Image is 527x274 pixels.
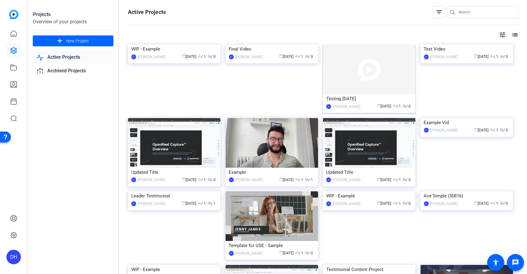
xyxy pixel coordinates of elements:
[280,251,294,255] span: [DATE]
[500,201,504,205] span: radio
[207,201,216,206] span: / 1
[131,265,217,274] div: WIP - Example
[402,178,411,182] span: / 0
[333,201,360,207] div: [PERSON_NAME]
[198,54,206,59] span: / 1
[393,177,396,181] span: group
[490,201,498,206] span: / 1
[326,168,412,177] div: Updated Title
[138,201,165,207] div: [PERSON_NAME]
[402,177,406,181] span: radio
[295,54,299,58] span: group
[207,54,211,58] span: radio
[198,177,201,181] span: group
[131,201,136,206] div: DH
[138,177,165,183] div: [PERSON_NAME]
[499,31,506,38] mat-icon: tune
[490,54,498,59] span: / 1
[305,251,309,254] span: radio
[512,259,519,266] mat-icon: message
[207,177,211,181] span: radio
[424,118,510,127] div: Example Vid
[33,35,113,46] button: New Project
[305,251,313,255] span: / 0
[393,178,401,182] span: / 1
[424,45,510,54] div: Test Video
[511,31,518,38] mat-icon: list
[280,178,294,182] span: [DATE]
[198,201,206,206] span: / 1
[475,54,489,59] span: [DATE]
[326,104,331,109] div: DH
[229,177,234,182] div: DH
[490,128,494,131] span: group
[326,265,412,274] div: Testimonial Content Project
[131,177,136,182] div: DH
[475,128,489,132] span: [DATE]
[229,241,315,250] div: Template for USE - Sample
[377,177,381,181] span: calendar_today
[305,54,313,59] span: / 0
[182,201,196,206] span: [DATE]
[492,259,499,266] mat-icon: accessibility
[500,54,508,59] span: / 0
[500,128,508,132] span: / 0
[490,128,498,132] span: / 1
[402,201,406,205] span: radio
[229,54,234,59] div: DH
[138,54,165,60] div: [PERSON_NAME]
[458,8,513,16] input: Search
[229,45,315,54] div: Final Video
[333,104,360,110] div: [PERSON_NAME]
[235,250,263,256] div: [PERSON_NAME]
[280,177,283,181] span: calendar_today
[33,65,113,77] a: Archived Projects
[131,45,217,54] div: WIP - Example
[131,54,136,59] div: DH
[377,104,391,108] span: [DATE]
[500,54,504,58] span: radio
[207,178,216,182] span: / 0
[56,37,64,45] mat-icon: add
[128,8,166,16] h1: Active Projects
[326,177,331,182] div: DH
[326,191,412,200] div: WIP - Example
[280,251,283,254] span: calendar_today
[66,38,89,44] span: New Project
[229,168,315,177] div: Example
[377,104,381,107] span: calendar_today
[402,104,411,108] span: / 0
[131,168,217,177] div: Updated Title
[280,54,294,59] span: [DATE]
[475,201,478,205] span: calendar_today
[33,51,113,64] a: Active Projects
[490,201,494,205] span: group
[235,54,263,60] div: [PERSON_NAME]
[430,127,458,133] div: [PERSON_NAME]
[295,177,299,181] span: group
[295,251,304,255] span: / 1
[393,104,401,108] span: / 1
[402,104,406,107] span: radio
[424,201,429,206] div: DH
[377,201,381,205] span: calendar_today
[229,251,234,256] div: DH
[182,178,196,182] span: [DATE]
[377,178,391,182] span: [DATE]
[500,128,504,131] span: radio
[424,128,429,133] div: DH
[326,94,412,103] div: Testing [DATE]
[424,54,429,59] div: DH
[475,128,478,131] span: calendar_today
[131,191,217,200] div: Leader Testimonial
[430,54,458,60] div: [PERSON_NAME]
[475,54,478,58] span: calendar_today
[305,177,309,181] span: radio
[182,54,196,59] span: [DATE]
[33,11,113,18] div: Projects
[393,201,401,206] span: / 1
[207,201,211,205] span: radio
[424,191,510,200] div: Ace Simple (50816)
[305,54,309,58] span: radio
[393,201,396,205] span: group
